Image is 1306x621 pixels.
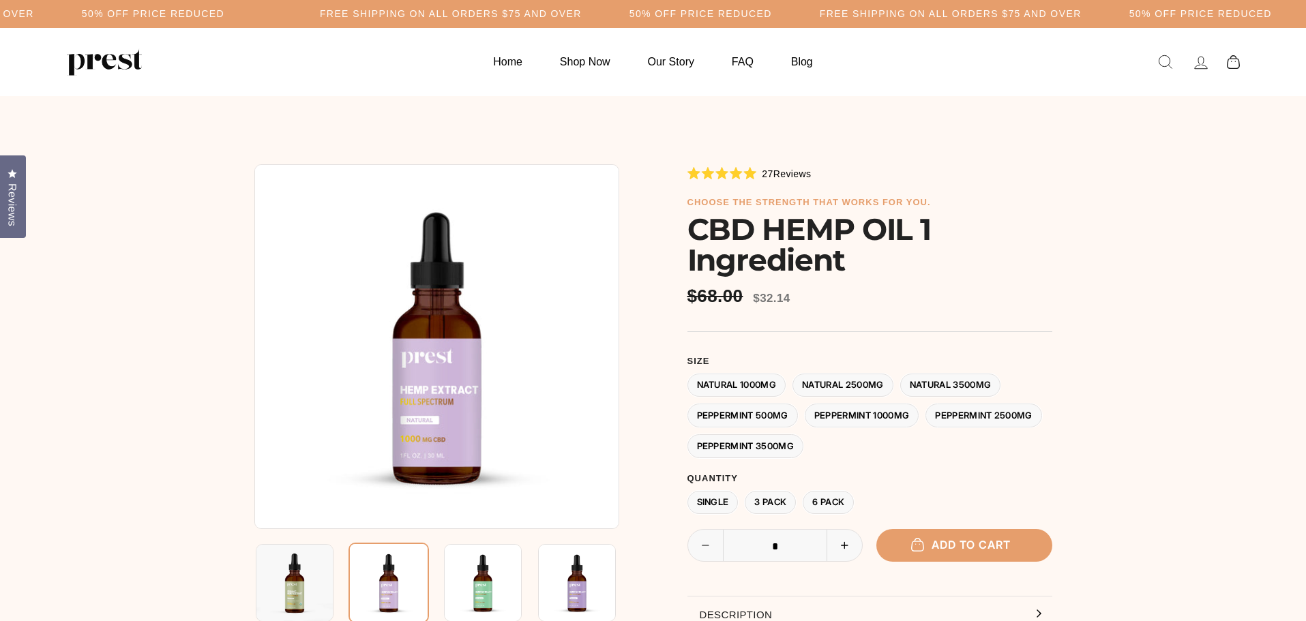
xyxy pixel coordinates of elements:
[254,164,619,529] img: CBD HEMP OIL 1 Ingredient
[687,374,786,397] label: Natural 1000MG
[476,48,829,75] ul: Primary
[687,166,812,181] div: 27Reviews
[688,530,863,562] input: quantity
[82,8,224,20] h5: 50% OFF PRICE REDUCED
[687,404,798,427] label: Peppermint 500MG
[715,48,771,75] a: FAQ
[803,491,854,515] label: 6 Pack
[687,286,747,307] span: $68.00
[688,530,724,561] button: Reduce item quantity by one
[762,168,773,179] span: 27
[820,8,1082,20] h5: Free Shipping on all orders $75 and over
[827,530,862,561] button: Increase item quantity by one
[792,374,893,397] label: Natural 2500MG
[687,473,1052,484] label: Quantity
[3,183,21,226] span: Reviews
[543,48,627,75] a: Shop Now
[631,48,711,75] a: Our Story
[774,48,830,75] a: Blog
[745,491,796,515] label: 3 Pack
[805,404,919,427] label: Peppermint 1000MG
[1129,8,1272,20] h5: 50% OFF PRICE REDUCED
[67,48,142,76] img: PREST ORGANICS
[476,48,539,75] a: Home
[687,214,1052,275] h1: CBD HEMP OIL 1 Ingredient
[753,292,790,305] span: $32.14
[918,538,1011,551] span: Add to cart
[925,404,1042,427] label: Peppermint 2500MG
[687,491,739,515] label: Single
[320,8,582,20] h5: Free Shipping on all orders $75 and over
[687,197,1052,208] h6: choose the strength that works for you.
[629,8,772,20] h5: 50% OFF PRICE REDUCED
[900,374,1001,397] label: Natural 3500MG
[687,434,804,458] label: Peppermint 3500MG
[876,529,1052,561] button: Add to cart
[773,168,812,179] span: Reviews
[687,356,1052,367] label: Size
